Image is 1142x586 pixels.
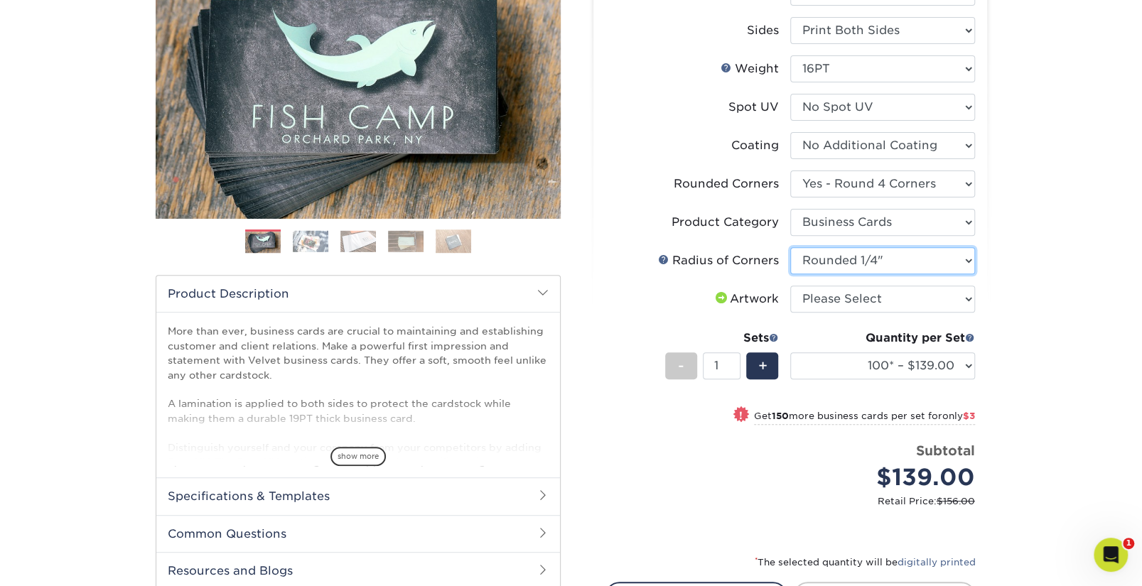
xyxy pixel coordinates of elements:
[747,22,779,39] div: Sides
[168,324,549,555] p: More than ever, business cards are crucial to maintaining and establishing customer and client re...
[772,411,789,421] strong: 150
[758,355,767,376] span: +
[156,276,560,312] h2: Product Description
[963,411,975,421] span: $3
[156,515,560,552] h2: Common Questions
[916,443,975,458] strong: Subtotal
[755,557,976,568] small: The selected quantity will be
[728,99,779,116] div: Spot UV
[721,60,779,77] div: Weight
[293,230,328,252] img: Business Cards 02
[340,230,376,252] img: Business Cards 03
[790,330,975,347] div: Quantity per Set
[942,411,975,421] span: only
[898,557,976,568] a: digitally printed
[731,137,779,154] div: Coating
[665,330,779,347] div: Sets
[1123,538,1134,549] span: 1
[801,460,975,494] div: $139.00
[436,229,471,254] img: Business Cards 05
[754,411,975,425] small: Get more business cards per set for
[678,355,684,376] span: -
[1094,538,1128,572] iframe: Intercom live chat
[713,291,779,308] div: Artwork
[937,496,975,506] span: $156.00
[674,175,779,192] div: Rounded Corners
[739,408,743,423] span: !
[156,477,560,514] h2: Specifications & Templates
[245,224,281,260] img: Business Cards 01
[672,214,779,231] div: Product Category
[616,494,975,508] small: Retail Price:
[330,447,386,466] span: show more
[388,230,424,252] img: Business Cards 04
[658,252,779,269] div: Radius of Corners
